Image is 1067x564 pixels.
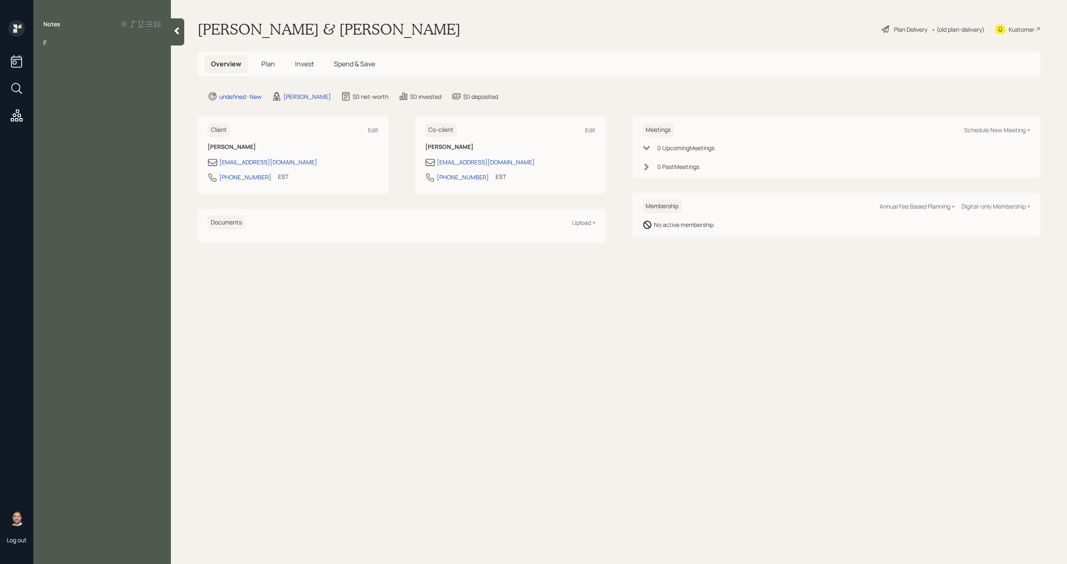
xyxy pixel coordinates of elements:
div: [PHONE_NUMBER] [437,173,489,181]
div: $0 invested [410,92,441,101]
span: Plan [261,59,275,68]
div: EST [278,172,288,181]
h6: Client [208,123,230,137]
div: Kustomer [1009,25,1034,34]
div: Log out [7,536,27,544]
div: Edit [368,126,378,134]
div: 0 Past Meeting s [657,162,699,171]
div: [EMAIL_ADDRESS][DOMAIN_NAME] [219,158,317,166]
div: [PHONE_NUMBER] [219,173,271,181]
h6: [PERSON_NAME] [208,144,378,151]
div: • (old plan-delivery) [932,25,984,34]
span: Spend & Save [334,59,375,68]
div: [EMAIL_ADDRESS][DOMAIN_NAME] [437,158,535,166]
div: Edit [585,126,596,134]
div: Annual Fee Based Planning + [879,202,955,210]
div: undefined · New [219,92,262,101]
label: Notes [43,20,60,28]
h6: Co-client [425,123,457,137]
h1: [PERSON_NAME] & [PERSON_NAME] [198,20,461,38]
span: Invest [295,59,314,68]
div: No active membership [654,220,714,229]
span: F [43,38,47,48]
h6: Meetings [642,123,674,137]
h6: Documents [208,216,245,229]
div: $0 net-worth [353,92,388,101]
span: Overview [211,59,241,68]
div: EST [496,172,506,181]
h6: [PERSON_NAME] [425,144,596,151]
div: Upload + [572,219,596,227]
img: michael-russo-headshot.png [8,509,25,526]
div: Schedule New Meeting + [964,126,1030,134]
div: Digital-only Membership + [962,202,1030,210]
div: Plan Delivery [894,25,927,34]
div: 0 Upcoming Meeting s [657,144,714,152]
div: $0 deposited [463,92,498,101]
h6: Membership [642,199,682,213]
div: [PERSON_NAME] [283,92,331,101]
